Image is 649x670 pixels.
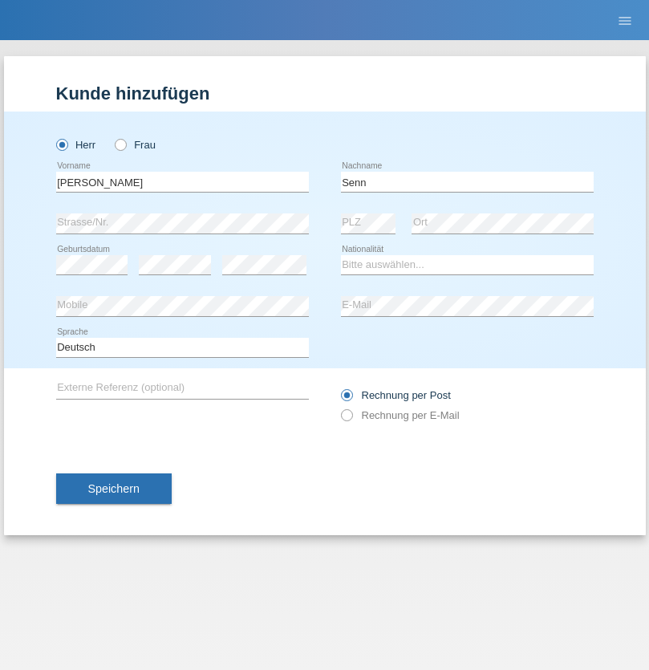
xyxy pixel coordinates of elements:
[115,139,156,151] label: Frau
[115,139,125,149] input: Frau
[56,473,172,504] button: Speichern
[88,482,140,495] span: Speichern
[341,409,351,429] input: Rechnung per E-Mail
[56,83,594,104] h1: Kunde hinzufügen
[609,15,641,25] a: menu
[56,139,67,149] input: Herr
[341,389,351,409] input: Rechnung per Post
[56,139,96,151] label: Herr
[617,13,633,29] i: menu
[341,389,451,401] label: Rechnung per Post
[341,409,460,421] label: Rechnung per E-Mail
